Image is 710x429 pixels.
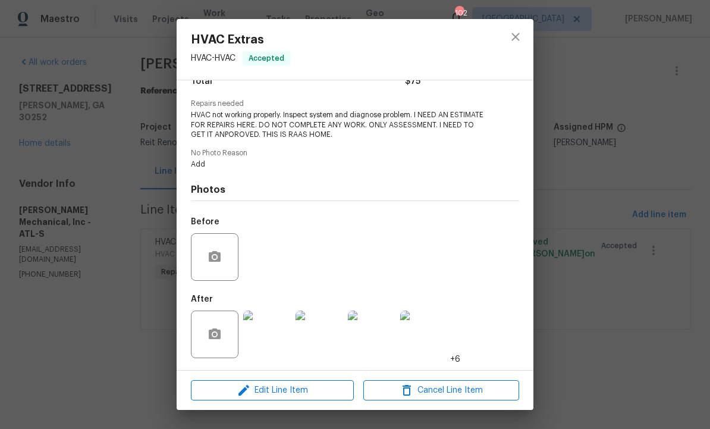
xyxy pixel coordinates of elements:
[405,73,420,90] span: $75
[367,383,516,398] span: Cancel Line Item
[191,100,519,108] span: Repairs needed
[455,7,463,19] div: 102
[191,159,486,170] span: Add
[191,54,235,62] span: HVAC - HVAC
[244,52,289,64] span: Accepted
[191,380,354,401] button: Edit Line Item
[363,380,519,401] button: Cancel Line Item
[501,23,530,51] button: close
[191,73,212,90] span: Total
[191,33,290,46] span: HVAC Extras
[191,218,219,226] h5: Before
[191,295,213,303] h5: After
[191,110,486,140] span: HVAC not working properly. Inspect system and diagnose problem. I NEED AN ESTIMATE FOR REPAIRS HE...
[450,353,460,365] span: +6
[191,149,519,157] span: No Photo Reason
[191,184,519,196] h4: Photos
[194,383,350,398] span: Edit Line Item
